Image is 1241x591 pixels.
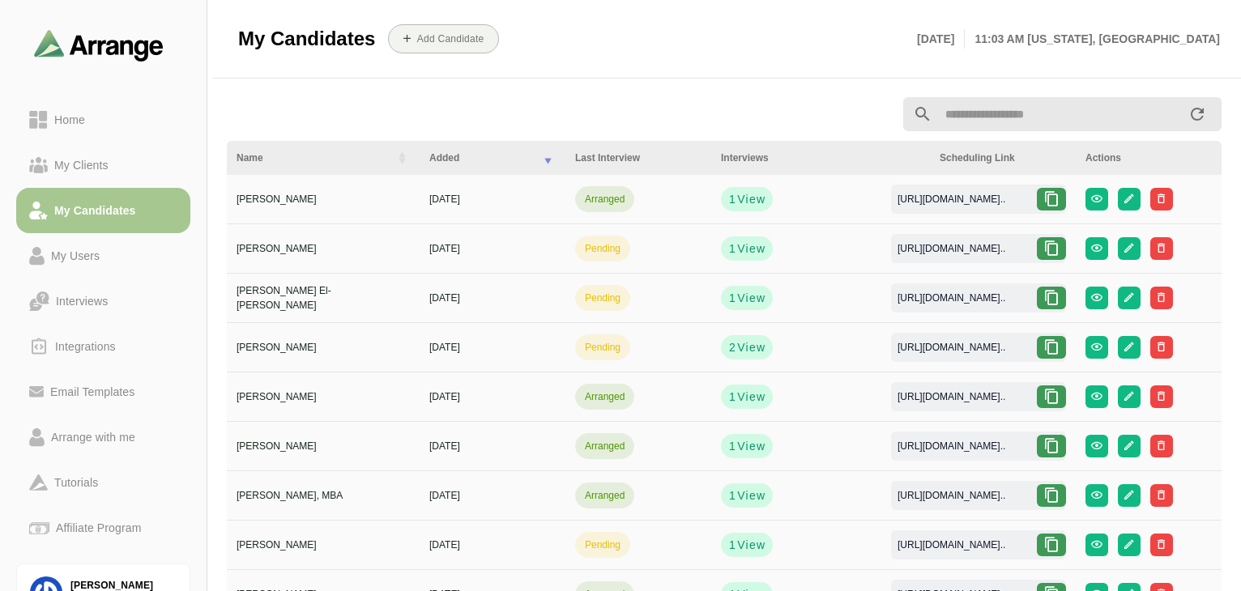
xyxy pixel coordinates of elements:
[736,389,765,405] span: View
[16,142,190,188] a: My Clients
[721,385,773,409] button: 1View
[48,201,143,220] div: My Candidates
[728,389,736,405] strong: 1
[1085,151,1212,165] div: Actions
[238,27,375,51] span: My Candidates
[728,339,736,355] strong: 2
[237,389,410,404] div: [PERSON_NAME]
[721,187,773,211] button: 1View
[736,191,765,207] span: View
[1188,104,1207,124] i: appended action
[721,533,773,557] button: 1View
[585,291,620,305] div: pending
[429,192,556,206] div: [DATE]
[237,488,410,503] div: [PERSON_NAME], MBA
[16,97,190,142] a: Home
[416,33,484,45] b: Add Candidate
[48,110,92,130] div: Home
[728,487,736,504] strong: 1
[721,335,773,359] button: 2View
[237,340,410,355] div: [PERSON_NAME]
[585,241,620,256] div: pending
[736,487,765,504] span: View
[16,278,190,324] a: Interviews
[45,427,142,447] div: Arrange with me
[429,151,531,165] div: Added
[965,29,1220,49] p: 11:03 AM [US_STATE], [GEOGRAPHIC_DATA]
[16,324,190,369] a: Integrations
[736,240,765,257] span: View
[16,188,190,233] a: My Candidates
[728,537,736,553] strong: 1
[736,537,765,553] span: View
[575,151,702,165] div: Last Interview
[736,438,765,454] span: View
[736,339,765,355] span: View
[45,246,106,266] div: My Users
[585,538,620,552] div: pending
[429,439,556,453] div: [DATE]
[736,290,765,306] span: View
[885,192,1018,206] div: [URL][DOMAIN_NAME]..
[885,488,1018,503] div: [URL][DOMAIN_NAME]..
[885,389,1018,404] div: [URL][DOMAIN_NAME]..
[721,286,773,310] button: 1View
[721,434,773,458] button: 1View
[585,192,625,206] div: arranged
[721,483,773,508] button: 1View
[885,241,1018,256] div: [URL][DOMAIN_NAME]..
[429,389,556,404] div: [DATE]
[585,389,625,404] div: arranged
[728,438,736,454] strong: 1
[728,290,736,306] strong: 1
[885,291,1018,305] div: [URL][DOMAIN_NAME]..
[16,460,190,505] a: Tutorials
[237,439,410,453] div: [PERSON_NAME]
[44,382,141,402] div: Email Templates
[429,488,556,503] div: [DATE]
[48,155,115,175] div: My Clients
[388,24,499,53] button: Add Candidate
[885,439,1018,453] div: [URL][DOMAIN_NAME]..
[237,151,386,165] div: Name
[16,415,190,460] a: Arrange with me
[16,233,190,278] a: My Users
[940,151,1066,165] div: Scheduling Link
[49,337,122,356] div: Integrations
[237,538,410,552] div: [PERSON_NAME]
[429,538,556,552] div: [DATE]
[429,241,556,256] div: [DATE]
[49,518,147,538] div: Affiliate Program
[49,291,114,311] div: Interviews
[16,505,190,551] a: Affiliate Program
[34,29,164,61] img: arrangeai-name-small-logo.4d2b8aee.svg
[16,369,190,415] a: Email Templates
[917,29,965,49] p: [DATE]
[429,340,556,355] div: [DATE]
[585,488,625,503] div: arranged
[48,473,104,492] div: Tutorials
[237,283,410,313] div: [PERSON_NAME] El-[PERSON_NAME]
[885,340,1018,355] div: [URL][DOMAIN_NAME]..
[237,192,410,206] div: [PERSON_NAME]
[721,151,920,165] div: Interviews
[728,191,736,207] strong: 1
[585,340,620,355] div: pending
[885,538,1018,552] div: [URL][DOMAIN_NAME]..
[728,240,736,257] strong: 1
[585,439,625,453] div: arranged
[429,291,556,305] div: [DATE]
[721,236,773,261] button: 1View
[237,241,410,256] div: [PERSON_NAME]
